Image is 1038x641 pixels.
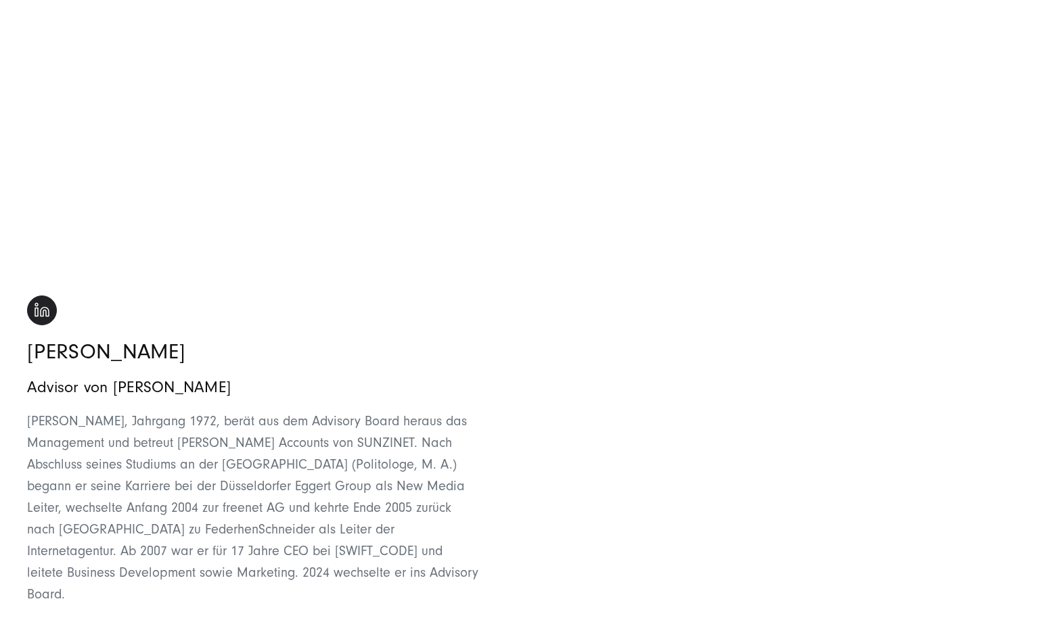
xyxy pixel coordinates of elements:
h2: [PERSON_NAME] [27,339,481,364]
img: linkedin-black [27,295,57,325]
p: [PERSON_NAME], Jahrgang 1972, berät aus dem Advisory Board heraus das Management und betreut [PER... [27,410,481,605]
h3: Advisor von [PERSON_NAME] [27,378,481,398]
a: linkedin-black [27,293,57,323]
iframe: HubSpot Video [27,13,481,268]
